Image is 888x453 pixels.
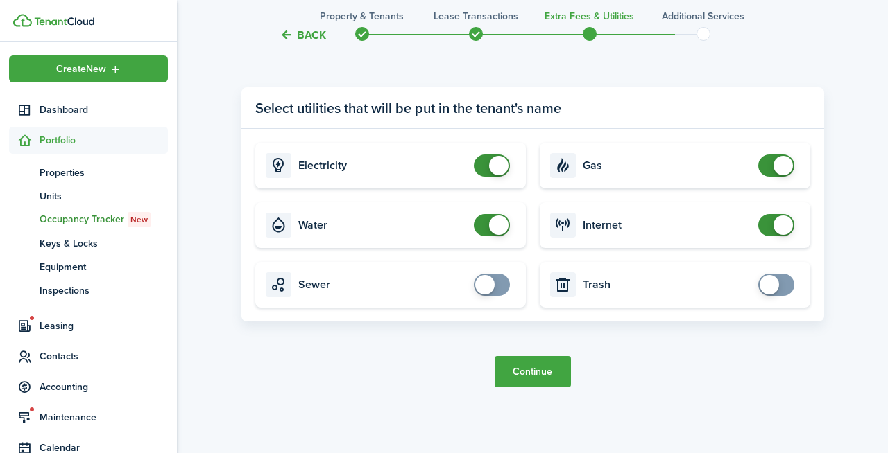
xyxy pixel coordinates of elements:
card-title: Trash [583,278,751,291]
h3: Property & Tenants [320,9,404,24]
button: Open menu [9,55,168,82]
span: Create New [56,64,106,74]
h3: Additional Services [662,9,744,24]
h3: Extra fees & Utilities [545,9,634,24]
a: Units [9,184,168,208]
a: Occupancy TrackerNew [9,208,168,231]
span: Maintenance [40,410,168,425]
a: Equipment [9,255,168,278]
a: Inspections [9,278,168,302]
a: Properties [9,161,168,184]
span: Properties [40,166,168,180]
a: Dashboard [9,96,168,123]
card-title: Internet [583,219,751,231]
a: Keys & Locks [9,231,168,255]
button: Back [280,28,326,42]
span: Keys & Locks [40,236,168,251]
span: Leasing [40,319,168,333]
card-title: Electricity [298,159,467,172]
span: Dashboard [40,103,168,117]
span: Occupancy Tracker [40,212,168,227]
span: Equipment [40,260,168,274]
card-title: Water [298,219,467,231]
span: New [130,213,148,226]
img: TenantCloud [34,17,94,26]
button: Continue [495,356,571,387]
card-title: Gas [583,159,751,172]
span: Inspections [40,283,168,298]
card-title: Sewer [298,278,467,291]
img: TenantCloud [13,14,32,27]
h3: Lease Transactions [434,9,518,24]
span: Accounting [40,380,168,394]
span: Portfolio [40,133,168,148]
panel-main-title: Select utilities that will be put in the tenant's name [255,98,561,118]
span: Contacts [40,349,168,364]
span: Units [40,189,168,204]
